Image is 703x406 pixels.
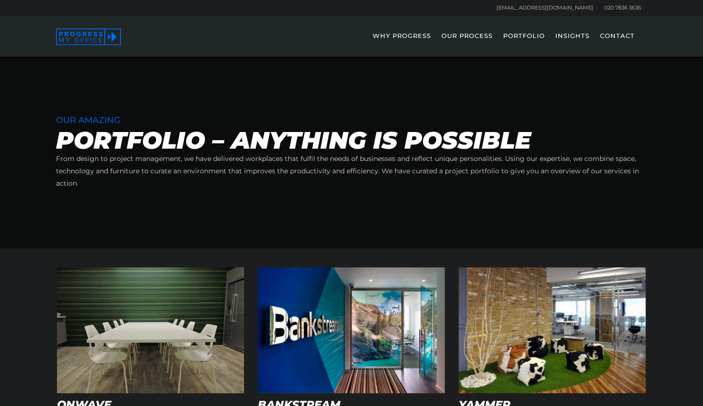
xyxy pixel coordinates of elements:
[551,28,594,56] a: INSIGHTS
[56,115,647,125] h3: OUR AMAZING
[595,28,639,56] a: CONTACT
[56,154,639,188] span: From design to project management, we have delivered workplaces that fulfil the needs of business...
[437,28,497,56] a: OUR PROCESS
[56,129,647,152] h1: PORTFOLIO – ANYTHING IS POSSIBLE
[368,28,436,56] a: WHY PROGRESS
[498,28,550,56] a: PORTFOLIO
